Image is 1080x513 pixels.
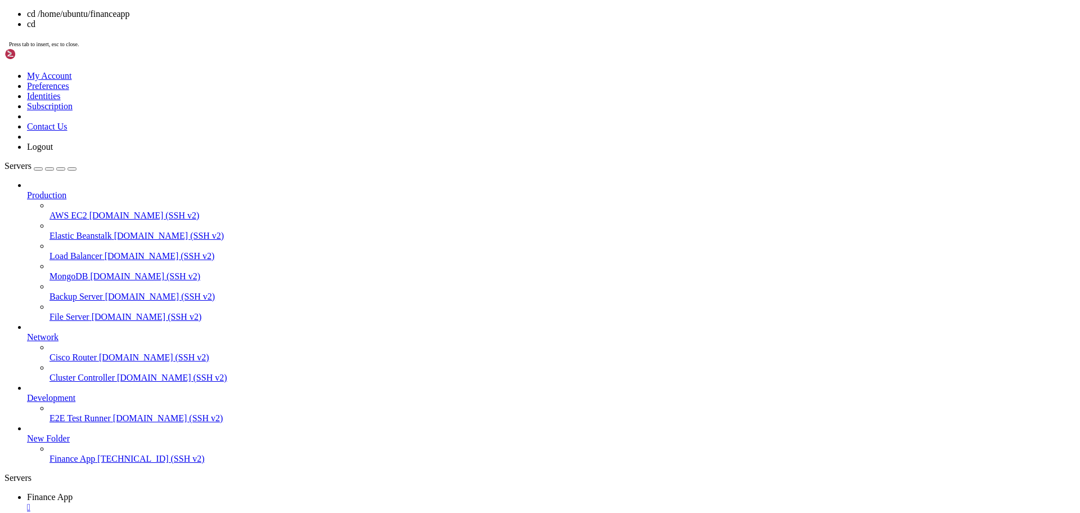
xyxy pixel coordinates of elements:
[166,234,170,244] div: (34, 24)
[27,393,75,403] span: Development
[4,225,934,234] x-row: Last login: [DATE] from [TECHNICAL_ID]
[49,271,88,281] span: MongoDB
[49,211,87,220] span: AWS EC2
[4,139,934,148] x-row: Expanded Security Maintenance for Applications is not enabled.
[90,271,200,281] span: [DOMAIN_NAME] (SSH v2)
[99,353,209,362] span: [DOMAIN_NAME] (SSH v2)
[49,292,103,301] span: Backup Server
[27,180,1075,322] li: Production
[4,62,934,72] x-row: System information as of [DATE]
[105,292,215,301] span: [DOMAIN_NAME] (SSH v2)
[4,5,934,14] x-row: Welcome to Ubuntu 24.04.3 LTS (GNU/Linux 6.14.0-1013-oracle aarch64)
[27,502,1075,512] a: 
[4,234,130,243] span: chadm@instance-20250808-1405
[27,423,1075,464] li: New Folder
[49,403,1075,423] li: E2E Test Runner [DOMAIN_NAME] (SSH v2)
[27,332,58,342] span: Network
[27,142,53,151] a: Logout
[49,444,1075,464] li: Finance App [TECHNICAL_ID] (SSH v2)
[92,312,202,322] span: [DOMAIN_NAME] (SSH v2)
[49,413,1075,423] a: E2E Test Runner [DOMAIN_NAME] (SSH v2)
[117,373,227,382] span: [DOMAIN_NAME] (SSH v2)
[49,241,1075,261] li: Load Balancer [DOMAIN_NAME] (SSH v2)
[49,363,1075,383] li: Cluster Controller [DOMAIN_NAME] (SSH v2)
[49,211,1075,221] a: AWS EC2 [DOMAIN_NAME] (SSH v2)
[4,110,934,119] x-row: Swap usage: 0%
[49,282,1075,302] li: Backup Server [DOMAIN_NAME] (SSH v2)
[49,251,102,261] span: Load Balancer
[49,231,112,240] span: Elastic Beanstalk
[27,492,1075,512] a: Finance App
[49,302,1075,322] li: File Server [DOMAIN_NAME] (SSH v2)
[49,373,115,382] span: Cluster Controller
[49,353,97,362] span: Cisco Router
[49,454,95,463] span: Finance App
[4,33,934,43] x-row: * Management: [URL][DOMAIN_NAME]
[49,231,1075,241] a: Elastic Beanstalk [DOMAIN_NAME] (SSH v2)
[27,9,1075,19] li: cd /home/ubuntu/financeapp
[9,41,79,47] span: Press tab to insert, esc to close.
[27,434,1075,444] a: New Folder
[49,353,1075,363] a: Cisco Router [DOMAIN_NAME] (SSH v2)
[27,122,67,131] a: Contact Us
[27,322,1075,383] li: Network
[27,190,1075,200] a: Production
[4,473,1075,483] div: Servers
[49,312,89,322] span: File Server
[4,48,69,60] img: Shellngn
[49,342,1075,363] li: Cisco Router [DOMAIN_NAME] (SSH v2)
[27,71,72,81] a: My Account
[49,454,1075,464] a: Finance App [TECHNICAL_ID] (SSH v2)
[4,186,934,196] x-row: Enable ESM Apps to receive additional future security updates.
[4,43,934,52] x-row: * Support: [URL][DOMAIN_NAME]
[27,19,1075,29] li: cd
[49,373,1075,383] a: Cluster Controller [DOMAIN_NAME] (SSH v2)
[4,158,934,167] x-row: 15 updates can be applied immediately.
[4,24,934,33] x-row: * Documentation: [URL][DOMAIN_NAME]
[27,190,66,200] span: Production
[27,81,69,91] a: Preferences
[27,383,1075,423] li: Development
[49,200,1075,221] li: AWS EC2 [DOMAIN_NAME] (SSH v2)
[89,211,200,220] span: [DOMAIN_NAME] (SSH v2)
[27,434,70,443] span: New Folder
[4,196,934,206] x-row: See [URL][DOMAIN_NAME] or run: sudo pro status
[49,271,1075,282] a: MongoDB [DOMAIN_NAME] (SSH v2)
[49,292,1075,302] a: Backup Server [DOMAIN_NAME] (SSH v2)
[49,251,1075,261] a: Load Balancer [DOMAIN_NAME] (SSH v2)
[27,332,1075,342] a: Network
[49,221,1075,241] li: Elastic Beanstalk [DOMAIN_NAME] (SSH v2)
[27,101,73,111] a: Subscription
[49,413,111,423] span: E2E Test Runner
[27,393,1075,403] a: Development
[4,161,31,171] span: Servers
[27,492,73,502] span: Finance App
[4,167,934,177] x-row: To see these additional updates run: apt list --upgradable
[97,454,204,463] span: [TECHNICAL_ID] (SSH v2)
[4,234,934,244] x-row: : $ cd
[4,81,934,91] x-row: System load: 0.0 Processes: 193
[4,100,934,110] x-row: Memory usage: 12% IPv4 address for enp0s6: [TECHNICAL_ID]
[113,413,223,423] span: [DOMAIN_NAME] (SSH v2)
[49,312,1075,322] a: File Server [DOMAIN_NAME] (SSH v2)
[105,251,215,261] span: [DOMAIN_NAME] (SSH v2)
[49,261,1075,282] li: MongoDB [DOMAIN_NAME] (SSH v2)
[114,231,224,240] span: [DOMAIN_NAME] (SSH v2)
[4,91,934,100] x-row: Usage of /: 15.0% of 44.07GB Users logged in: 0
[135,234,139,243] span: ~
[27,91,61,101] a: Identities
[4,161,76,171] a: Servers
